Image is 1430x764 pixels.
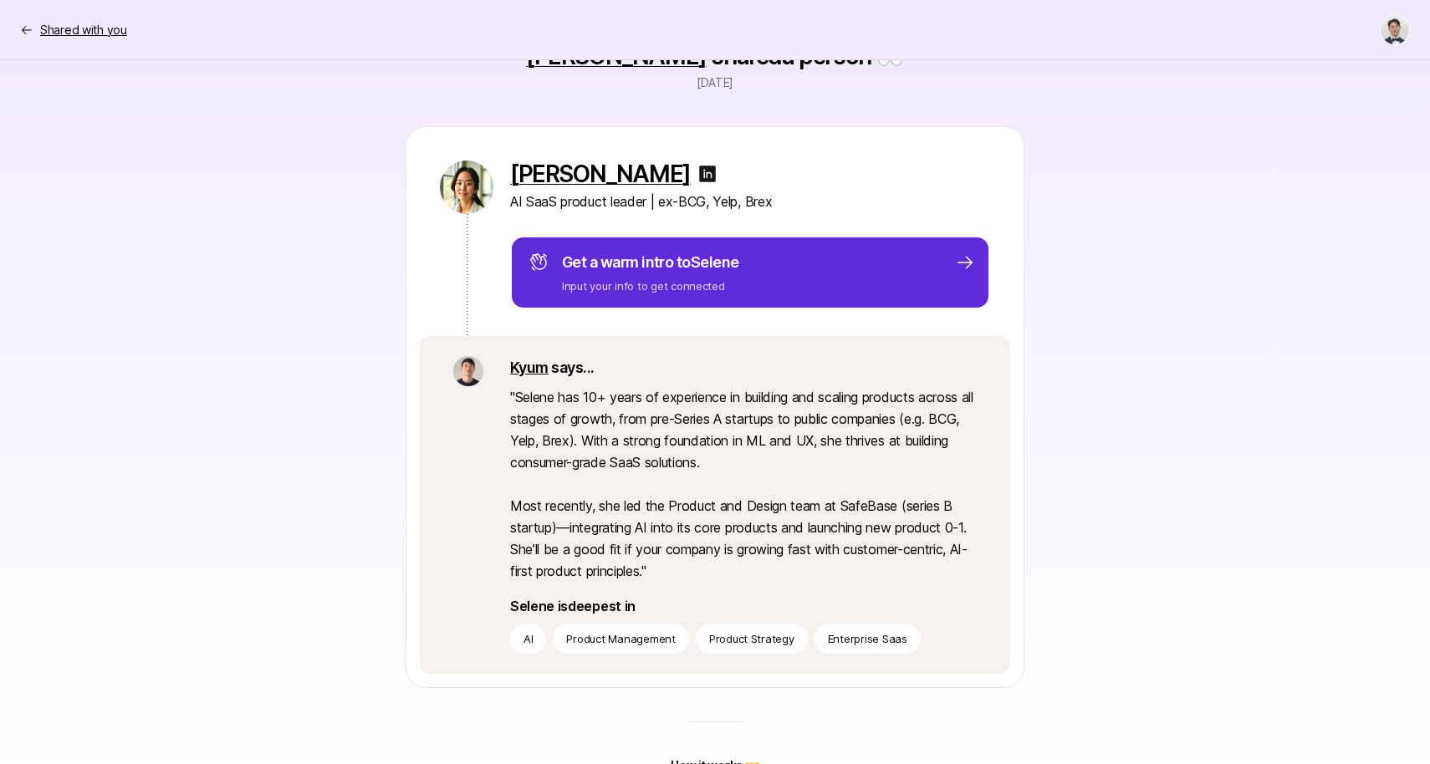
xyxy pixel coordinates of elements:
a: Kyum [510,359,549,376]
img: Alexander Yoon [1381,16,1409,44]
p: AI [523,630,533,647]
span: to Selene [677,253,739,271]
img: b8ed77ee_fd1f_449c_a41c_7831c68ad2d2.jpg [440,160,493,214]
button: Alexander Yoon [1380,15,1410,45]
img: linkedin-logo [697,164,718,184]
p: Shared with you [40,20,127,40]
p: " Selene has 10+ years of experience in building and scaling products across all stages of growth... [510,386,977,582]
p: Product Management [566,630,675,647]
p: Selene is deepest in [510,595,977,617]
p: Get a warm intro [562,251,739,274]
p: Product Strategy [709,630,794,647]
p: AI SaaS product leader | ex-BCG, Yelp, Brex [510,191,990,212]
img: ACg8ocKpC0VoZxj9mtyTRzishkZZzulGsul82vhyHOUV9TksoYt49r2lLw=s160-c [453,356,483,386]
p: Input your info to get connected [562,278,739,294]
a: [PERSON_NAME] [510,160,691,187]
p: Enterprise Saas [828,630,907,647]
p: shared a person 👀 [526,43,904,69]
p: [DATE] [697,73,733,93]
p: says... [510,356,977,379]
